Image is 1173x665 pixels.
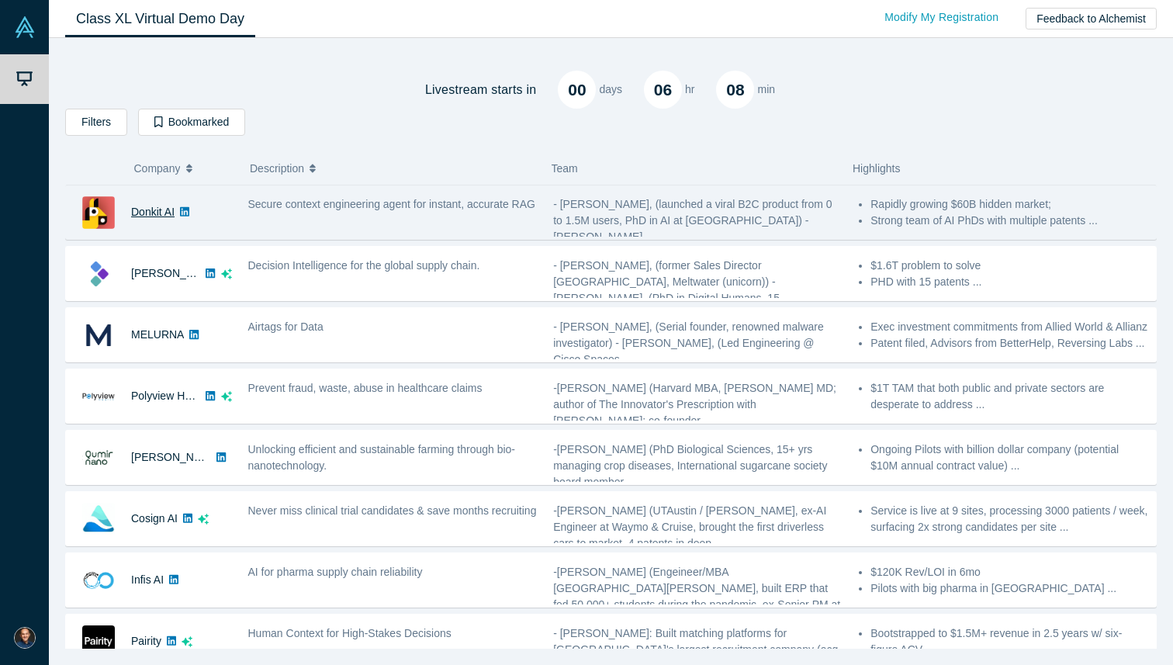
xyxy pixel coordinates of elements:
[82,196,115,229] img: Donkit AI's Logo
[82,625,115,658] img: Pairity's Logo
[558,71,596,109] div: 00
[131,328,184,341] a: MELURNA
[248,382,483,394] span: Prevent fraud, waste, abuse in healthcare claims
[82,319,115,352] img: MELURNA's Logo
[870,274,1147,290] li: PHD with 15 patents ...
[1026,8,1157,29] button: Feedback to Alchemist
[870,442,1147,474] li: Ongoing Pilots with billion dollar company (potential $10M annual contract value) ...
[250,152,304,185] span: Description
[870,196,1147,213] li: Rapidly growing $60B hidden market;
[82,503,115,535] img: Cosign AI's Logo
[870,503,1147,535] li: Service is live at 9 sites, processing 3000 patients / week, surfacing 2x strong candidates per s...
[870,335,1147,352] li: Patent filed, Advisors from BetterHelp, Reversing Labs ...
[599,81,622,98] p: days
[138,109,245,136] button: Bookmarked
[870,380,1147,413] li: $1T TAM that both public and private sectors are desperate to address ...
[868,4,1015,31] a: Modify My Registration
[870,213,1147,229] li: Strong team of AI PhDs with multiple patents ...
[553,320,824,365] span: - [PERSON_NAME], (Serial founder, renowned malware investigator) - [PERSON_NAME], (Led Engineerin...
[82,442,115,474] img: Qumir Nano's Logo
[82,380,115,413] img: Polyview Health's Logo
[870,258,1147,274] li: $1.6T problem to solve
[131,390,209,402] a: Polyview Health
[553,504,826,549] span: -[PERSON_NAME] (UTAustin / [PERSON_NAME], ex-AI Engineer at Waymo & Cruise, brought the first dri...
[131,512,178,525] a: Cosign AI
[425,82,537,97] h4: Livestream starts in
[716,71,754,109] div: 08
[65,1,255,37] a: Class XL Virtual Demo Day
[870,564,1147,580] li: $120K Rev/LOI in 6mo
[131,635,161,647] a: Pairity
[82,258,115,290] img: Kimaru AI's Logo
[248,504,537,517] span: Never miss clinical trial candidates & save months recruiting
[553,443,827,488] span: -[PERSON_NAME] (PhD Biological Sciences, 15+ yrs managing crop diseases, International sugarcane ...
[221,391,232,402] svg: dsa ai sparkles
[131,573,164,586] a: Infis AI
[221,268,232,279] svg: dsa ai sparkles
[553,259,791,304] span: - [PERSON_NAME], (former Sales Director [GEOGRAPHIC_DATA], Meltwater (unicorn)) - [PERSON_NAME], ...
[685,81,694,98] p: hr
[14,627,36,649] img: Burak Buyukdemir's Account
[134,152,181,185] span: Company
[248,443,516,472] span: Unlocking efficient and sustainable farming through bio-nanotechnology.
[182,636,192,647] svg: dsa ai sparkles
[131,451,220,463] a: [PERSON_NAME]
[553,382,836,427] span: -[PERSON_NAME] (Harvard MBA, [PERSON_NAME] MD; author of The Innovator's Prescription with [PERSO...
[248,259,480,272] span: Decision Intelligence for the global supply chain.
[644,71,682,109] div: 06
[853,162,900,175] span: Highlights
[248,198,535,210] span: Secure context engineering agent for instant, accurate RAG
[757,81,775,98] p: min
[250,152,535,185] button: Description
[198,514,209,525] svg: dsa ai sparkles
[131,267,220,279] a: [PERSON_NAME]
[870,625,1147,658] li: Bootstrapped to $1.5M+ revenue in 2.5 years w/ six-figure ACV ...
[248,627,452,639] span: Human Context for High-Stakes Decisions
[134,152,234,185] button: Company
[553,566,840,627] span: -[PERSON_NAME] (Engeineer/MBA [GEOGRAPHIC_DATA][PERSON_NAME], built ERP that fed 50,000+ students...
[870,580,1147,597] li: Pilots with big pharma in [GEOGRAPHIC_DATA] ...
[82,564,115,597] img: Infis AI's Logo
[870,319,1147,335] li: Exec investment commitments from Allied World & Allianz
[14,16,36,38] img: Alchemist Vault Logo
[131,206,175,218] a: Donkit AI
[248,566,423,578] span: AI for pharma supply chain reliability
[553,198,832,243] span: - [PERSON_NAME], (launched a viral B2C product from 0 to 1.5M users, PhD in AI at [GEOGRAPHIC_DAT...
[552,162,578,175] span: Team
[248,320,324,333] span: Airtags for Data
[65,109,127,136] button: Filters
